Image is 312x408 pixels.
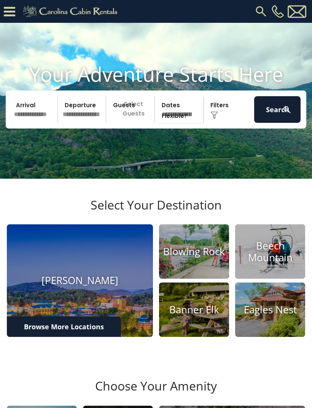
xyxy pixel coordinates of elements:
img: Khaki-logo.png [19,4,124,19]
button: Search [254,96,301,123]
h4: Eagles Nest [235,304,305,316]
h4: [PERSON_NAME] [7,275,153,287]
h1: Your Adventure Starts Here [6,62,306,86]
h3: Select Your Destination [6,198,306,224]
a: Browse More Locations [7,316,121,337]
a: [PERSON_NAME] [7,224,153,337]
a: Blowing Rock [159,224,229,279]
h4: Beech Mountain [235,240,305,264]
h4: Banner Elk [159,304,229,316]
a: Eagles Nest [235,283,305,337]
a: Banner Elk [159,283,229,337]
img: filter--v1.png [210,111,218,119]
p: Select Guests [108,96,154,123]
img: search-regular-white.png [282,105,292,114]
h3: Choose Your Amenity [6,379,306,405]
h4: Blowing Rock [159,246,229,257]
img: search-regular.svg [254,5,268,18]
a: [PHONE_NUMBER] [270,5,286,18]
a: Beech Mountain [235,224,305,279]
